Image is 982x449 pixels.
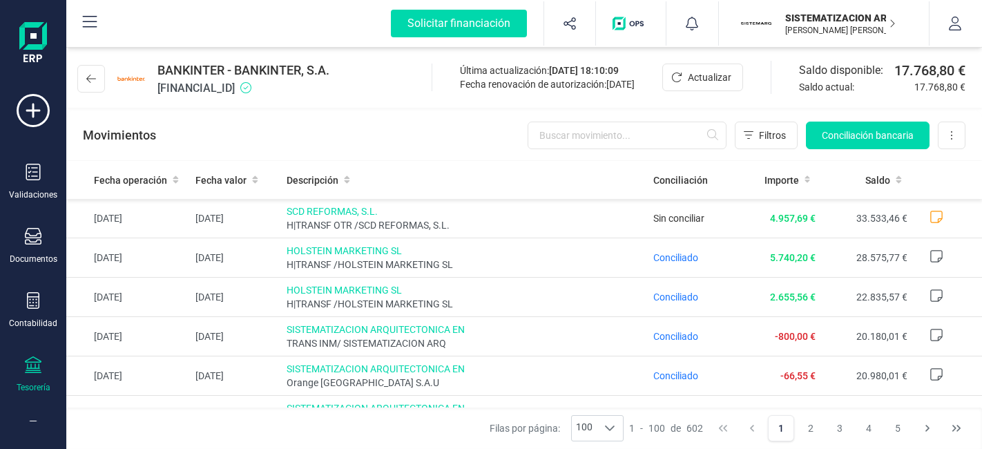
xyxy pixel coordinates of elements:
button: Previous Page [739,415,765,441]
span: -800,00 € [775,331,816,342]
span: [DATE] 18:10:09 [549,65,619,76]
button: Next Page [914,415,941,441]
span: H|TRANSF /HOLSTEIN MARKETING SL [287,297,642,311]
span: 100 [648,421,665,435]
div: Filas por página: [490,415,624,441]
button: Conciliación bancaria [806,122,930,149]
img: Logo de OPS [613,17,649,30]
img: SI [741,8,771,39]
button: First Page [710,415,736,441]
td: [DATE] [190,278,282,317]
span: [FINANCIAL_ID] [157,80,329,97]
td: [DATE] [66,317,190,356]
span: Sin conciliar [653,213,704,224]
button: Page 1 [768,415,794,441]
td: 28.575,77 € [821,238,913,278]
span: Actualizar [688,70,731,84]
span: HOLSTEIN MARKETING SL [287,283,642,297]
span: Filtros [759,128,786,142]
td: [DATE] [190,238,282,278]
span: Saldo disponible: [799,62,889,79]
button: Page 3 [827,415,853,441]
td: 22.835,57 € [821,278,913,317]
span: 1 [629,421,635,435]
td: [DATE] [66,238,190,278]
button: Filtros [735,122,798,149]
div: Documentos [10,254,57,265]
div: Validaciones [9,189,57,200]
span: 100 [572,416,597,441]
span: SISTEMATIZACION ARQUITECTONICA EN [287,362,642,376]
button: Last Page [943,415,970,441]
span: [DATE] [606,79,635,90]
span: Conciliado [653,370,698,381]
button: Actualizar [662,64,743,91]
span: SISTEMATIZACION ARQUITECTONICA EN [287,401,642,415]
img: Logo Finanedi [19,22,47,66]
span: 4.957,69 € [770,213,816,224]
button: Page 2 [798,415,824,441]
td: [DATE] [66,199,190,238]
span: 602 [686,421,703,435]
span: Conciliado [653,252,698,263]
button: Page 4 [856,415,882,441]
div: - [629,421,703,435]
div: Contabilidad [9,318,57,329]
span: H|TRANSF /HOLSTEIN MARKETING SL [287,258,642,271]
button: SISISTEMATIZACION ARQUITECTONICA EN REFORMAS SL[PERSON_NAME] [PERSON_NAME] [735,1,912,46]
td: [DATE] [66,356,190,396]
td: [DATE] [66,396,190,435]
p: Movimientos [83,126,156,145]
div: Fecha renovación de autorización: [460,77,635,91]
div: Tesorería [17,382,50,393]
span: Descripción [287,173,338,187]
span: Saldo actual: [799,80,909,94]
td: [DATE] [190,356,282,396]
td: [DATE] [190,396,282,435]
span: 17.768,80 € [894,61,965,80]
td: [DATE] [190,199,282,238]
p: [PERSON_NAME] [PERSON_NAME] [785,25,896,36]
td: [DATE] [66,278,190,317]
span: -66,55 € [780,370,816,381]
span: 17.768,80 € [914,80,965,94]
span: HOLSTEIN MARKETING SL [287,244,642,258]
p: SISTEMATIZACION ARQUITECTONICA EN REFORMAS SL [785,11,896,25]
span: Fecha valor [195,173,247,187]
td: 20.180,01 € [821,317,913,356]
td: 33.533,46 € [821,199,913,238]
span: Conciliación [653,173,708,187]
span: TRANS INM/ SISTEMATIZACION ARQ [287,336,642,350]
span: BANKINTER - BANKINTER, S.A. [157,61,329,80]
span: Saldo [865,173,890,187]
span: Importe [764,173,799,187]
input: Buscar movimiento... [528,122,726,149]
span: 5.740,20 € [770,252,816,263]
button: Logo de OPS [604,1,657,46]
span: H|TRANSF OTR /SCD REFORMAS, S.L. [287,218,642,232]
span: Conciliado [653,331,698,342]
span: 2.655,56 € [770,292,816,303]
span: de [671,421,681,435]
span: Fecha operación [94,173,167,187]
button: Solicitar financiación [374,1,543,46]
span: Orange [GEOGRAPHIC_DATA] S.A.U [287,376,642,390]
span: SCD REFORMAS, S.L. [287,204,642,218]
div: Solicitar financiación [391,10,527,37]
span: Conciliado [653,292,698,303]
td: 21.046,56 € [821,396,913,435]
span: Conciliación bancaria [822,128,914,142]
td: [DATE] [190,317,282,356]
td: 20.980,01 € [821,356,913,396]
button: Page 5 [885,415,911,441]
span: SISTEMATIZACION ARQUITECTONICA EN [287,323,642,336]
div: Última actualización: [460,64,635,77]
